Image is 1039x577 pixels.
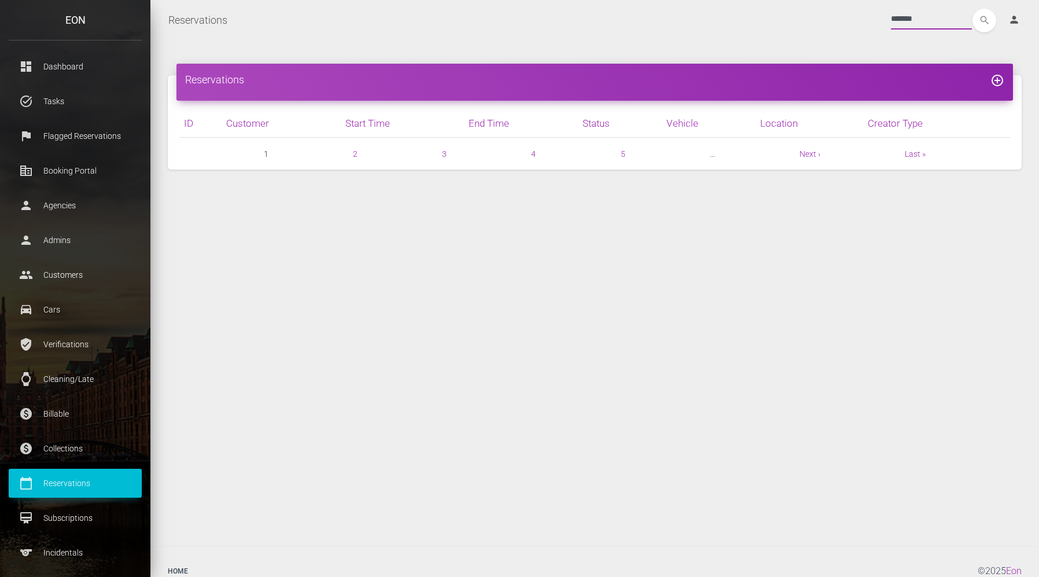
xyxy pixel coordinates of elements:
[168,6,227,35] a: Reservations
[264,147,268,161] span: 1
[179,109,222,138] th: ID
[9,538,142,567] a: sports Incidentals
[710,147,715,161] span: …
[17,162,133,179] p: Booking Portal
[799,149,820,159] a: Next ›
[9,504,142,532] a: card_membership Subscriptions
[222,109,341,138] th: Customer
[905,149,926,159] a: Last »
[9,330,142,359] a: verified_user Verifications
[17,405,133,422] p: Billable
[9,295,142,324] a: drive_eta Cars
[17,475,133,492] p: Reservations
[863,109,1010,138] th: Creator Type
[9,260,142,289] a: people Customers
[9,191,142,220] a: person Agencies
[17,440,133,457] p: Collections
[1008,14,1020,25] i: person
[341,109,464,138] th: Start Time
[185,72,1004,87] h4: Reservations
[9,52,142,81] a: dashboard Dashboard
[9,469,142,498] a: calendar_today Reservations
[17,266,133,284] p: Customers
[990,73,1004,87] i: add_circle_outline
[578,109,661,138] th: Status
[353,149,358,159] a: 2
[756,109,863,138] th: Location
[972,9,996,32] button: search
[17,336,133,353] p: Verifications
[17,197,133,214] p: Agencies
[9,399,142,428] a: paid Billable
[17,93,133,110] p: Tasks
[17,127,133,145] p: Flagged Reservations
[621,149,625,159] a: 5
[9,122,142,150] a: flag Flagged Reservations
[442,149,447,159] a: 3
[17,231,133,249] p: Admins
[9,365,142,394] a: watch Cleaning/Late
[17,370,133,388] p: Cleaning/Late
[1006,565,1022,576] a: Eon
[179,147,1010,161] nav: pager
[9,87,142,116] a: task_alt Tasks
[662,109,756,138] th: Vehicle
[17,509,133,527] p: Subscriptions
[9,226,142,255] a: person Admins
[531,149,536,159] a: 4
[9,156,142,185] a: corporate_fare Booking Portal
[17,544,133,561] p: Incidentals
[464,109,578,138] th: End Time
[1000,9,1030,32] a: person
[17,301,133,318] p: Cars
[990,73,1004,86] a: add_circle_outline
[17,58,133,75] p: Dashboard
[9,434,142,463] a: paid Collections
